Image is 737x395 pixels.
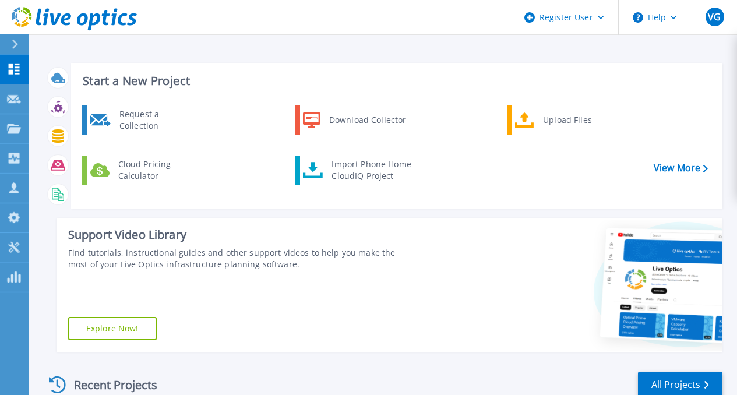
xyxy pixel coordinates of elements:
a: Explore Now! [68,317,157,340]
span: VG [708,12,721,22]
a: View More [654,163,708,174]
a: Download Collector [295,105,414,135]
div: Upload Files [537,108,623,132]
h3: Start a New Project [83,75,707,87]
div: Request a Collection [114,108,199,132]
div: Import Phone Home CloudIQ Project [326,158,417,182]
div: Find tutorials, instructional guides and other support videos to help you make the most of your L... [68,247,414,270]
div: Support Video Library [68,227,414,242]
a: Request a Collection [82,105,202,135]
a: Cloud Pricing Calculator [82,156,202,185]
div: Download Collector [323,108,411,132]
div: Cloud Pricing Calculator [112,158,199,182]
a: Upload Files [507,105,626,135]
